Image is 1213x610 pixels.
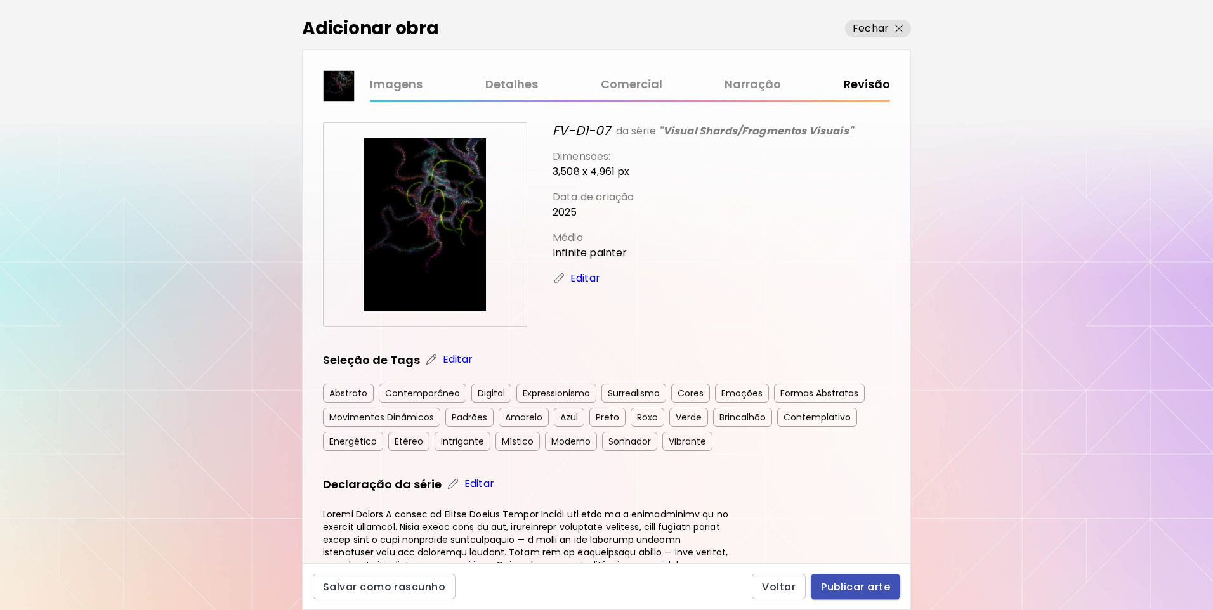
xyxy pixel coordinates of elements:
div: Amarelo [499,408,549,427]
div: Abstrato [323,384,374,403]
button: Voltar [752,574,806,599]
h5: Declaração da série [323,476,442,493]
h5: Seleção de Tags [323,352,420,368]
div: Brincalhão [713,408,772,427]
p: Médio [553,230,890,245]
div: Verde [669,408,708,427]
i: FV-D1-07 [553,122,611,140]
a: Imagens [370,75,423,94]
a: Editar [553,271,591,286]
div: Azul [554,408,584,427]
p: da série [616,124,656,139]
div: Digital [471,384,511,403]
div: Emoções [715,384,769,403]
div: Sonhador [602,432,657,451]
img: edit [447,477,459,490]
div: Cores [671,384,710,403]
div: Movimentos Dinâmicos [323,408,440,427]
a: Narração [725,75,781,94]
p: Editar [570,271,600,286]
img: thumbnail [324,71,354,101]
div: Místico [495,432,540,451]
span: Publicar arte [821,580,890,594]
div: Formas Abstratas [774,384,865,403]
p: Dimensões: [553,149,890,164]
div: Energético [323,432,383,451]
img: edit [425,353,438,366]
button: Salvar como rascunho [313,574,456,599]
img: edit [553,272,565,285]
div: Expressionismo [516,384,596,403]
div: Preto [589,408,626,427]
p: Editar [443,352,473,367]
span: Voltar [762,580,796,594]
p: Infinite painter [553,245,890,261]
p: Editar [464,476,494,491]
div: Intrigante [435,432,490,451]
a: Detalhes [485,75,538,94]
div: Moderno [545,432,597,451]
a: Editar [425,352,463,367]
div: Surrealismo [601,384,666,403]
p: Data de criação [553,190,890,205]
a: Comercial [601,75,662,94]
div: Roxo [631,408,664,427]
a: Editar [447,476,485,491]
p: 3,508 x 4,961 px [553,164,890,179]
div: Contemplativo [777,408,857,427]
div: Vibrante [662,432,712,451]
button: Publicar arte [811,574,900,599]
div: Padrões [445,408,494,427]
div: Contemporâneo [379,384,466,403]
div: Etéreo [388,432,429,451]
span: Salvar como rascunho [323,580,445,594]
p: 2025 [553,205,890,220]
b: "Visual Shards/Fragmentos Visuais" [659,124,853,138]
